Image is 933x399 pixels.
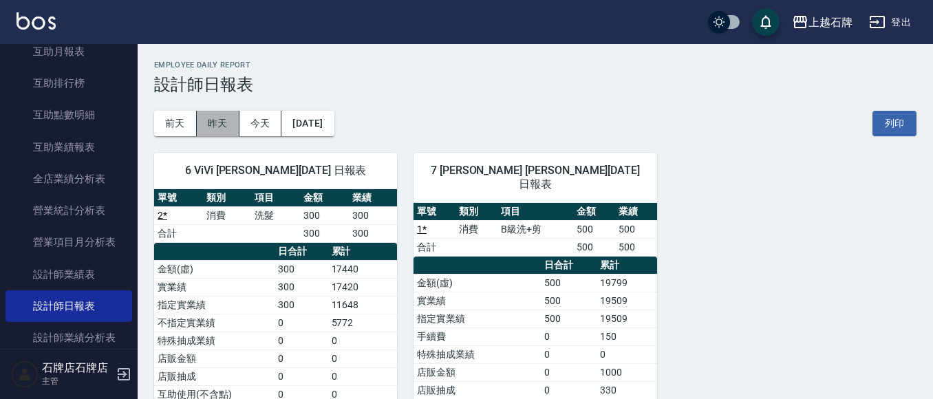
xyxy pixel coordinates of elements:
td: 17440 [328,260,398,278]
td: 店販金額 [154,349,275,367]
th: 業績 [349,189,398,207]
th: 日合計 [275,243,328,261]
td: 指定實業績 [414,310,541,327]
th: 類別 [455,203,497,221]
td: 5772 [328,314,398,332]
td: 0 [275,349,328,367]
td: 500 [541,292,597,310]
td: 洗髮 [251,206,300,224]
table: a dense table [414,203,656,257]
td: B級洗+剪 [497,220,573,238]
td: 店販抽成 [414,381,541,399]
td: 0 [275,314,328,332]
button: 昨天 [197,111,239,136]
td: 300 [349,224,398,242]
td: 金額(虛) [154,260,275,278]
a: 互助排行榜 [6,67,132,99]
a: 營業統計分析表 [6,195,132,226]
td: 0 [328,367,398,385]
div: 上越石牌 [808,14,852,31]
td: 11648 [328,296,398,314]
td: 特殊抽成業績 [154,332,275,349]
td: 店販金額 [414,363,541,381]
a: 全店業績分析表 [6,163,132,195]
td: 500 [615,238,657,256]
td: 0 [541,381,597,399]
td: 店販抽成 [154,367,275,385]
td: 500 [541,310,597,327]
td: 300 [349,206,398,224]
td: 0 [275,332,328,349]
h5: 石牌店石牌店 [42,361,112,375]
span: 7 [PERSON_NAME] [PERSON_NAME][DATE] 日報表 [430,164,640,191]
p: 主管 [42,375,112,387]
th: 日合計 [541,257,597,274]
a: 互助點數明細 [6,99,132,131]
a: 互助月報表 [6,36,132,67]
th: 累計 [597,257,656,274]
button: [DATE] [281,111,334,136]
td: 金額(虛) [414,274,541,292]
td: 指定實業績 [154,296,275,314]
button: 前天 [154,111,197,136]
td: 300 [300,206,349,224]
a: 營業項目月分析表 [6,226,132,258]
a: 設計師業績分析表 [6,322,132,354]
button: save [752,8,780,36]
button: 今天 [239,111,282,136]
td: 330 [597,381,656,399]
td: 0 [597,345,656,363]
th: 單號 [414,203,455,221]
span: 6 ViVi [PERSON_NAME][DATE] 日報表 [171,164,380,177]
td: 合計 [414,238,455,256]
td: 0 [541,345,597,363]
td: 300 [300,224,349,242]
th: 金額 [573,203,615,221]
td: 17420 [328,278,398,296]
td: 500 [573,220,615,238]
th: 業績 [615,203,657,221]
th: 單號 [154,189,203,207]
button: 上越石牌 [786,8,858,36]
td: 0 [541,327,597,345]
img: Logo [17,12,56,30]
a: 設計師日報表 [6,290,132,322]
td: 合計 [154,224,203,242]
td: 消費 [455,220,497,238]
th: 項目 [497,203,573,221]
h2: Employee Daily Report [154,61,916,69]
img: Person [11,360,39,388]
td: 500 [615,220,657,238]
td: 19509 [597,310,656,327]
a: 互助業績報表 [6,131,132,163]
td: 0 [541,363,597,381]
table: a dense table [154,189,397,243]
button: 登出 [864,10,916,35]
td: 手續費 [414,327,541,345]
td: 19509 [597,292,656,310]
th: 金額 [300,189,349,207]
td: 實業績 [154,278,275,296]
td: 消費 [203,206,252,224]
h3: 設計師日報表 [154,75,916,94]
button: 列印 [872,111,916,136]
td: 0 [328,349,398,367]
td: 150 [597,327,656,345]
td: 500 [573,238,615,256]
td: 不指定實業績 [154,314,275,332]
td: 300 [275,278,328,296]
td: 300 [275,260,328,278]
td: 300 [275,296,328,314]
td: 實業績 [414,292,541,310]
th: 累計 [328,243,398,261]
td: 0 [275,367,328,385]
td: 19799 [597,274,656,292]
td: 特殊抽成業績 [414,345,541,363]
td: 1000 [597,363,656,381]
th: 類別 [203,189,252,207]
td: 0 [328,332,398,349]
th: 項目 [251,189,300,207]
td: 500 [541,274,597,292]
a: 設計師業績表 [6,259,132,290]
